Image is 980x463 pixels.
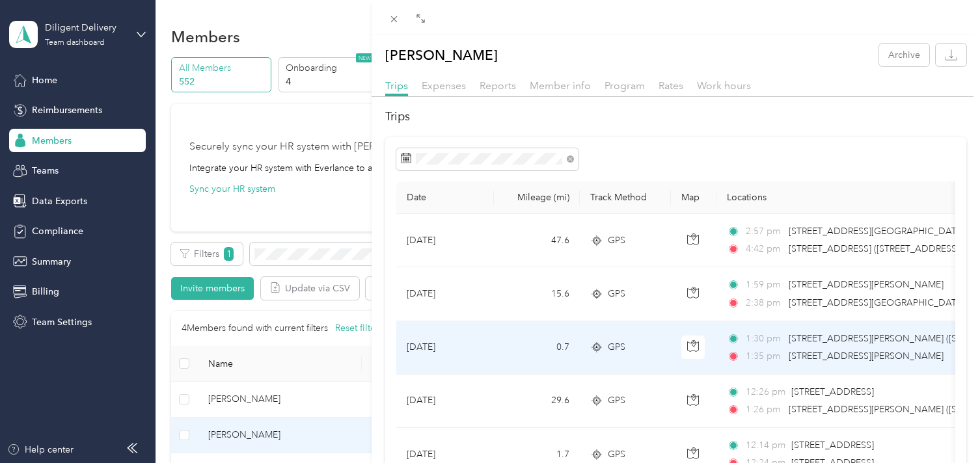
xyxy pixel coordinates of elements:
span: 1:30 pm [746,332,783,346]
td: 47.6 [494,214,580,267]
td: [DATE] [396,375,494,428]
span: 12:14 pm [746,438,785,453]
span: 12:26 pm [746,385,785,399]
td: 29.6 [494,375,580,428]
th: Map [671,181,716,214]
span: 1:59 pm [746,278,783,292]
span: Expenses [422,79,466,92]
span: Rates [659,79,683,92]
th: Date [396,181,494,214]
span: Program [605,79,645,92]
span: GPS [608,447,625,462]
span: 2:57 pm [746,224,783,239]
td: [DATE] [396,214,494,267]
span: [STREET_ADDRESS][PERSON_NAME] [789,351,944,362]
span: 1:35 pm [746,349,783,364]
span: GPS [608,393,625,408]
td: 15.6 [494,267,580,321]
span: [STREET_ADDRESS][PERSON_NAME] [789,279,944,290]
p: [PERSON_NAME] [385,44,498,66]
td: [DATE] [396,267,494,321]
span: GPS [608,340,625,354]
span: 1:26 pm [746,403,783,417]
h2: Trips [385,108,966,126]
iframe: Everlance-gr Chat Button Frame [907,390,980,463]
td: 0.7 [494,321,580,375]
th: Mileage (mi) [494,181,580,214]
span: Trips [385,79,408,92]
span: GPS [608,233,625,248]
td: [DATE] [396,321,494,375]
span: GPS [608,287,625,301]
span: 2:38 pm [746,296,783,310]
span: Member info [530,79,591,92]
th: Track Method [580,181,671,214]
span: 4:42 pm [746,242,783,256]
span: Work hours [697,79,751,92]
span: Reports [480,79,516,92]
span: [STREET_ADDRESS] [791,440,874,451]
button: Archive [879,44,929,66]
span: [STREET_ADDRESS] [791,386,874,397]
